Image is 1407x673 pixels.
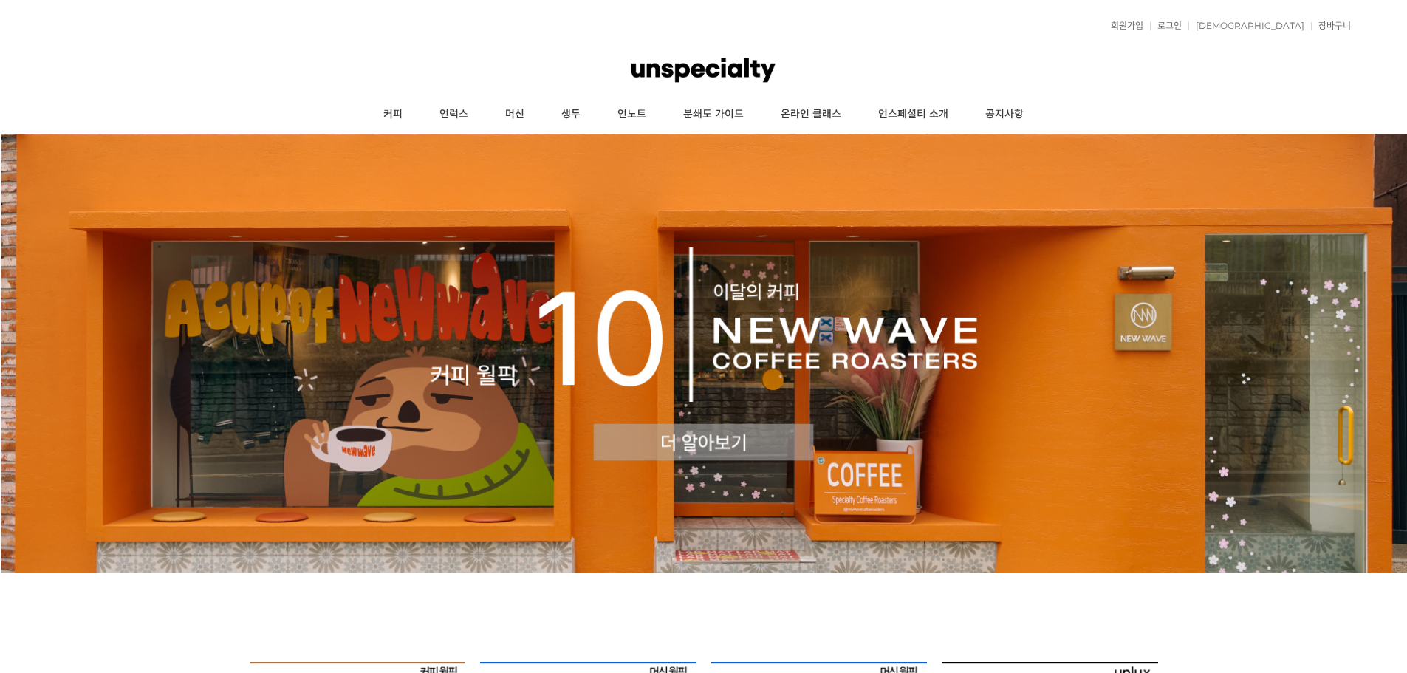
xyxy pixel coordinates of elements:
[1188,21,1304,30] a: [DEMOGRAPHIC_DATA]
[487,96,543,133] a: 머신
[543,96,599,133] a: 생두
[860,96,967,133] a: 언스페셜티 소개
[762,96,860,133] a: 온라인 클래스
[1103,21,1143,30] a: 회원가입
[599,96,665,133] a: 언노트
[421,96,487,133] a: 언럭스
[1311,21,1351,30] a: 장바구니
[665,96,762,133] a: 분쇄도 가이드
[1150,21,1182,30] a: 로그인
[967,96,1042,133] a: 공지사항
[631,48,775,92] img: 언스페셜티 몰
[365,96,421,133] a: 커피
